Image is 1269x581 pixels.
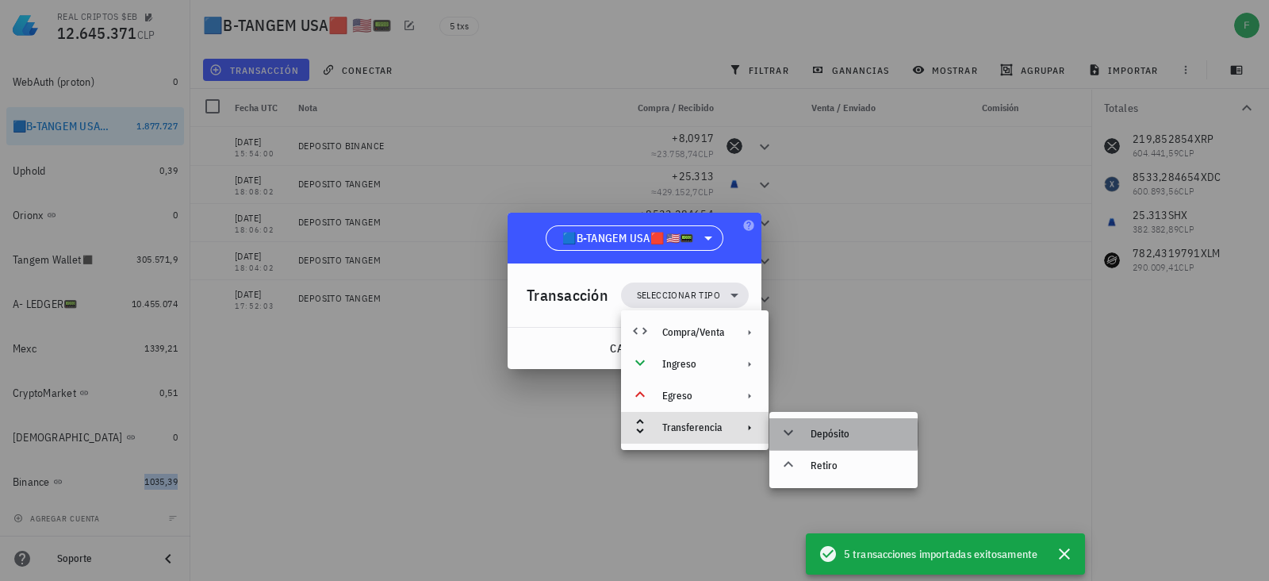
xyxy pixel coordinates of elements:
div: Ingreso [662,358,724,371]
div: Depósito [811,428,905,441]
div: Egreso [621,380,769,412]
span: Seleccionar tipo [637,287,720,303]
div: Transferencia [662,421,724,434]
div: Transacción [527,283,608,308]
span: 5 transacciones importadas exitosamente [844,545,1037,563]
div: Egreso [662,390,724,402]
div: Ingreso [621,348,769,380]
div: Retiro [811,460,905,472]
div: Transferencia [621,412,769,444]
button: cancelar [603,334,675,363]
span: cancelar [609,341,669,356]
div: Compra/Venta [662,326,724,339]
span: 🟦B-TANGEM USA🟥 🇺🇸📟 [562,230,693,246]
div: Compra/Venta [621,317,769,348]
